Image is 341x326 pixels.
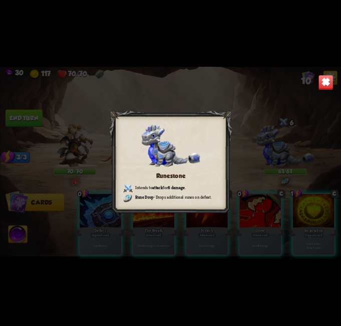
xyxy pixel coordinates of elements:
[123,185,218,192] p: Intends to for .
[123,195,218,202] p: –
[155,195,211,200] span: Drops additional runes on defeat.
[141,124,200,167] img: Runestone_Dragon.png
[318,75,333,90] img: Close_Button.png
[152,185,163,190] b: attack
[123,185,133,193] img: Crossed_Swords.png
[168,185,185,190] b: 6 damage
[123,195,132,203] img: RuneDrop.png
[123,173,218,180] h3: Runestone
[135,195,153,200] b: Rune Drop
